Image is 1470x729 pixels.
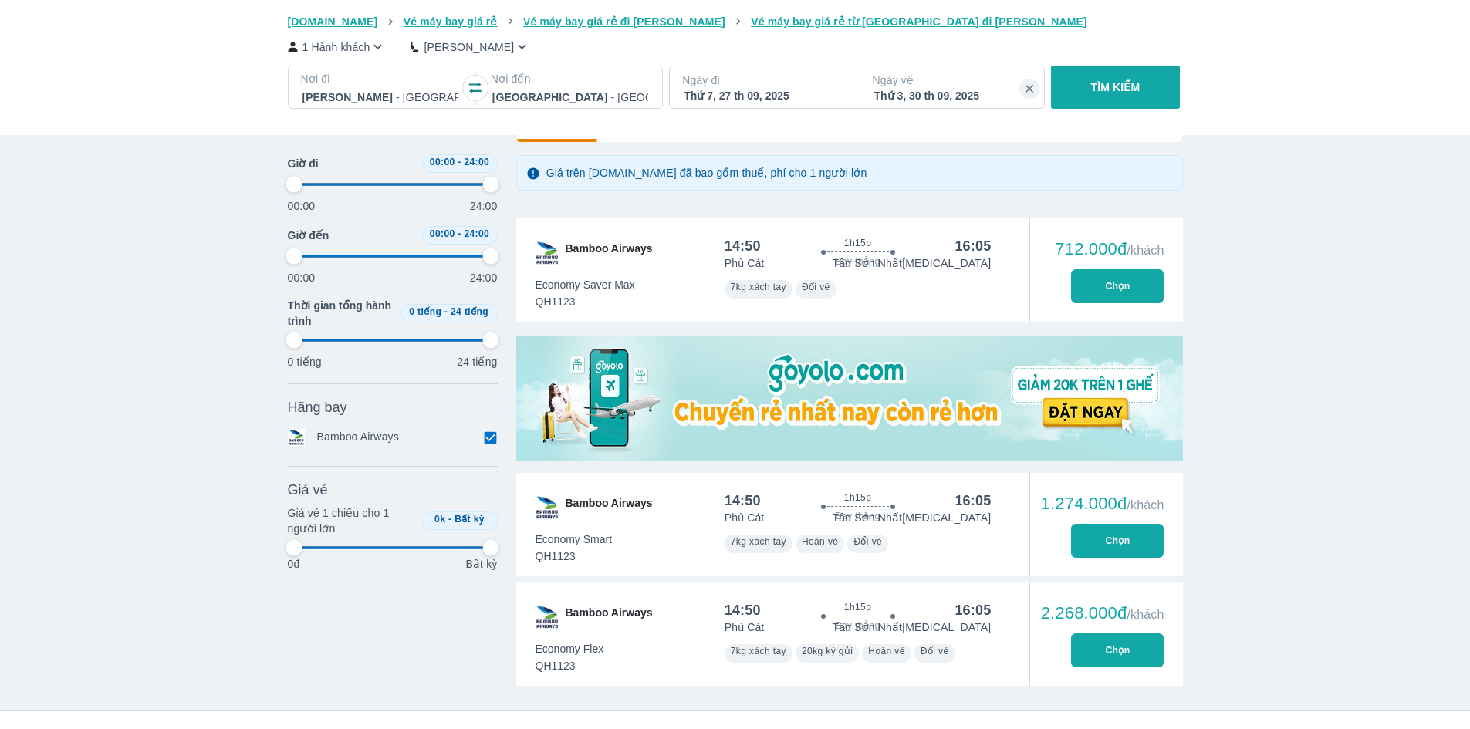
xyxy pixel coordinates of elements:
span: Đổi vé [853,536,882,547]
span: 1h15p [844,491,871,504]
button: 1 Hành khách [288,39,387,55]
button: Chọn [1071,633,1164,667]
span: Bất kỳ [455,514,485,525]
span: Giá vé [288,481,328,499]
span: 24:00 [464,228,489,239]
span: Vé máy bay giá rẻ từ [GEOGRAPHIC_DATA] đi [PERSON_NAME] [751,15,1087,28]
p: Tân Sơn Nhất [MEDICAL_DATA] [833,510,992,525]
img: media-0 [516,336,1183,461]
div: 712.000đ [1055,240,1164,258]
span: Economy Flex [536,641,604,656]
p: Giá trên [DOMAIN_NAME] đã bao gồm thuế, phí cho 1 người lớn [546,165,867,181]
div: 2.268.000đ [1041,604,1164,623]
p: Giá vé 1 chiều cho 1 người lớn [288,505,416,536]
span: /khách [1127,608,1164,621]
p: Tân Sơn Nhất [MEDICAL_DATA] [833,255,992,271]
span: Economy Smart [536,532,613,547]
span: 1h15p [844,237,871,249]
span: - [444,306,448,317]
span: Vé máy bay giá rẻ đi [PERSON_NAME] [523,15,725,28]
img: QH [535,495,559,520]
p: Nơi đi [301,71,460,86]
p: [PERSON_NAME] [424,39,514,55]
p: Bamboo Airways [317,429,399,446]
span: QH1123 [536,658,604,673]
button: [PERSON_NAME] [411,39,530,55]
span: Hoàn vé [868,646,905,656]
span: 1h15p [844,601,871,613]
p: Nơi đến [491,71,650,86]
span: 0k [434,514,445,525]
div: 16:05 [955,237,991,255]
img: QH [535,241,559,265]
span: Bamboo Airways [566,605,653,629]
span: - [458,228,461,239]
span: 00:00 [430,157,455,167]
div: 14:50 [725,601,761,619]
div: Thứ 3, 30 th 09, 2025 [874,88,1030,103]
p: 1 Hành khách [302,39,370,55]
div: 14:50 [725,237,761,255]
button: Chọn [1071,269,1164,303]
span: Đổi vé [802,282,830,292]
button: TÌM KIẾM [1051,66,1180,109]
span: 7kg xách tay [731,536,786,547]
p: Tân Sơn Nhất [MEDICAL_DATA] [833,619,992,635]
p: Phù Cát [725,619,765,635]
p: 0đ [288,556,300,572]
span: Bamboo Airways [566,241,653,265]
span: QH1123 [536,548,613,564]
p: 0 tiếng [288,354,322,370]
span: [DOMAIN_NAME] [288,15,378,28]
span: Giờ đi [288,156,319,171]
p: Ngày đi [682,73,841,88]
p: Phù Cát [725,510,765,525]
p: Ngày về [873,73,1032,88]
span: Hoàn vé [802,536,839,547]
span: QH1123 [536,294,635,309]
nav: breadcrumb [288,14,1183,29]
div: 16:05 [955,601,991,619]
p: 24:00 [470,270,498,285]
span: Bamboo Airways [566,495,653,520]
div: 14:50 [725,491,761,510]
span: /khách [1127,498,1164,511]
span: 24:00 [464,157,489,167]
span: Vé máy bay giá rẻ [404,15,498,28]
p: Phù Cát [725,255,765,271]
span: 00:00 [430,228,455,239]
div: Thứ 7, 27 th 09, 2025 [684,88,840,103]
span: 7kg xách tay [731,282,786,292]
p: Bất kỳ [465,556,497,572]
span: Giờ đến [288,228,329,243]
span: Thời gian tổng hành trình [288,298,394,329]
div: 1.274.000đ [1041,494,1164,513]
span: - [448,514,451,525]
img: QH [535,605,559,629]
div: 16:05 [955,491,991,510]
p: 24 tiếng [457,354,497,370]
span: 7kg xách tay [731,646,786,656]
span: Economy Saver Max [536,277,635,292]
span: Hãng bay [288,398,347,417]
span: Đổi vé [921,646,949,656]
span: 24 tiếng [451,306,488,317]
button: Chọn [1071,524,1164,558]
p: 00:00 [288,198,316,214]
span: - [458,157,461,167]
p: 00:00 [288,270,316,285]
span: /khách [1127,244,1164,257]
span: 0 tiếng [409,306,441,317]
p: TÌM KIẾM [1091,79,1141,95]
span: 20kg ký gửi [802,646,853,656]
p: 24:00 [470,198,498,214]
